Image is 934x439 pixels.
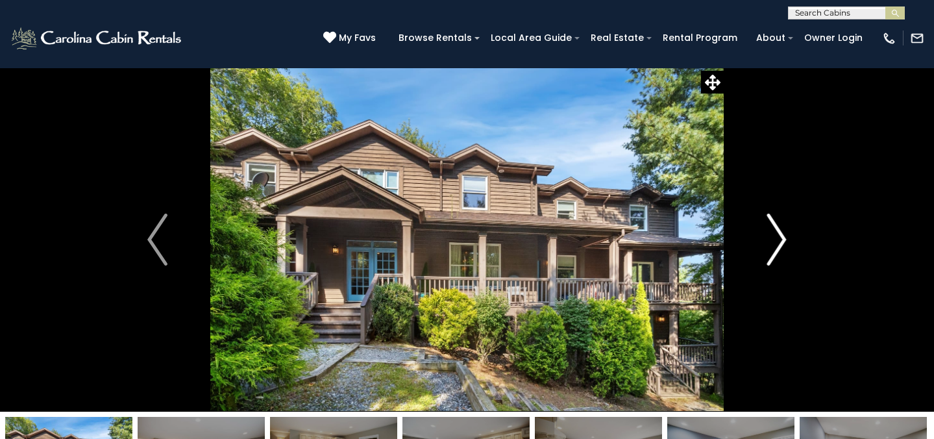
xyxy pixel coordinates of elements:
[104,68,210,412] button: Previous
[882,31,896,45] img: phone-regular-white.png
[584,28,650,48] a: Real Estate
[392,28,478,48] a: Browse Rentals
[798,28,869,48] a: Owner Login
[750,28,792,48] a: About
[147,214,167,266] img: arrow
[323,31,379,45] a: My Favs
[484,28,578,48] a: Local Area Guide
[910,31,924,45] img: mail-regular-white.png
[656,28,744,48] a: Rental Program
[767,214,786,266] img: arrow
[339,31,376,45] span: My Favs
[724,68,830,412] button: Next
[10,25,185,51] img: White-1-2.png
